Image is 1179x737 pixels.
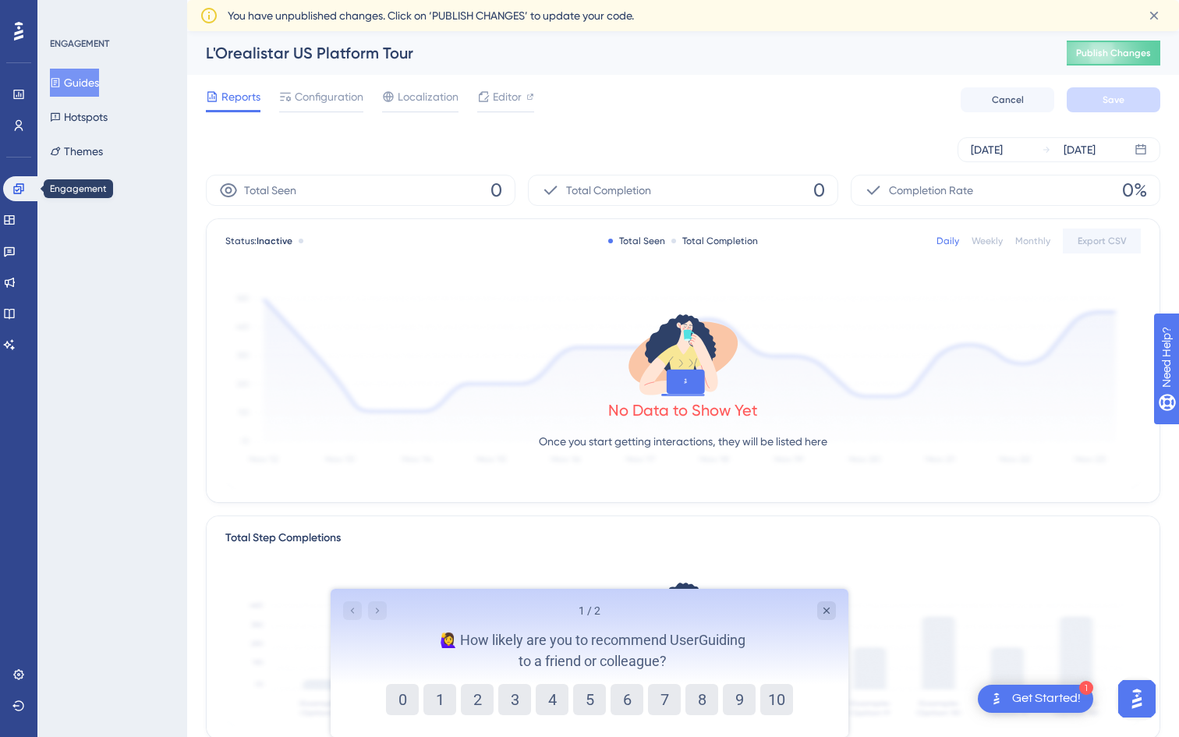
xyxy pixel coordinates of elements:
button: Guides [50,69,99,97]
span: Reports [221,87,260,106]
button: Save [1067,87,1160,112]
span: Configuration [295,87,363,106]
button: Hotspots [50,103,108,131]
iframe: UserGuiding AI Assistant Launcher [1113,675,1160,722]
button: Themes [50,137,103,165]
span: You have unpublished changes. Click on ‘PUBLISH CHANGES’ to update your code. [228,6,634,25]
p: Once you start getting interactions, they will be listed here [539,432,827,451]
div: 1 [1079,681,1093,695]
button: Export CSV [1063,229,1141,253]
div: Daily [936,235,959,247]
button: Publish Changes [1067,41,1160,66]
div: [DATE] [971,140,1003,159]
span: Save [1103,94,1124,106]
div: Get Started! [1012,690,1081,707]
div: Total Seen [608,235,665,247]
iframe: UserGuiding Survey [331,589,848,737]
div: Weekly [972,235,1003,247]
div: Total Step Completions [225,529,341,547]
span: Localization [398,87,458,106]
div: [DATE] [1064,140,1096,159]
div: Open Get Started! checklist, remaining modules: 1 [978,685,1093,713]
div: L'Orealistar US Platform Tour [206,42,1028,64]
span: 0 [813,178,825,203]
div: ENGAGEMENT [50,37,109,50]
div: Monthly [1015,235,1050,247]
span: Total Completion [566,181,651,200]
div: Total Completion [671,235,758,247]
span: Cancel [992,94,1024,106]
span: Status: [225,235,292,247]
span: Inactive [257,236,292,246]
span: Completion Rate [889,181,973,200]
span: Total Seen [244,181,296,200]
button: Cancel [961,87,1054,112]
span: Editor [493,87,522,106]
div: No Data to Show Yet [608,399,758,421]
span: 0 [490,178,502,203]
span: Export CSV [1078,235,1127,247]
img: launcher-image-alternative-text [987,689,1006,708]
span: 0% [1122,178,1147,203]
span: Publish Changes [1076,47,1151,59]
span: Need Help? [37,4,97,23]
